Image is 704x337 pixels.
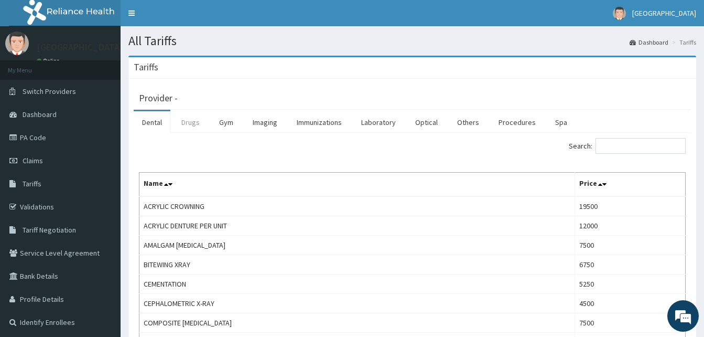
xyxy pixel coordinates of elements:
[139,173,575,197] th: Name
[244,111,286,133] a: Imaging
[630,38,668,47] a: Dashboard
[139,313,575,333] td: COMPOSITE [MEDICAL_DATA]
[575,216,685,236] td: 12000
[449,111,488,133] a: Others
[632,8,696,18] span: [GEOGRAPHIC_DATA]
[211,111,242,133] a: Gym
[139,275,575,294] td: CEMENTATION
[575,236,685,255] td: 7500
[139,255,575,275] td: BITEWING XRAY
[595,138,686,154] input: Search:
[23,87,76,96] span: Switch Providers
[139,236,575,255] td: AMALGAM [MEDICAL_DATA]
[613,7,626,20] img: User Image
[23,110,57,119] span: Dashboard
[490,111,544,133] a: Procedures
[288,111,350,133] a: Immunizations
[407,111,446,133] a: Optical
[23,225,76,235] span: Tariff Negotiation
[575,196,685,216] td: 19500
[139,93,178,103] h3: Provider -
[569,138,686,154] label: Search:
[139,294,575,313] td: CEPHALOMETRIC X-RAY
[575,173,685,197] th: Price
[575,275,685,294] td: 5250
[173,111,208,133] a: Drugs
[575,313,685,333] td: 7500
[547,111,576,133] a: Spa
[134,62,158,72] h3: Tariffs
[23,156,43,165] span: Claims
[5,31,29,55] img: User Image
[139,216,575,236] td: ACRYLIC DENTURE PER UNIT
[37,57,62,65] a: Online
[134,111,170,133] a: Dental
[353,111,404,133] a: Laboratory
[575,294,685,313] td: 4500
[669,38,696,47] li: Tariffs
[139,196,575,216] td: ACRYLIC CROWNING
[575,255,685,275] td: 6750
[37,43,123,52] p: [GEOGRAPHIC_DATA]
[128,34,696,48] h1: All Tariffs
[23,179,41,188] span: Tariffs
